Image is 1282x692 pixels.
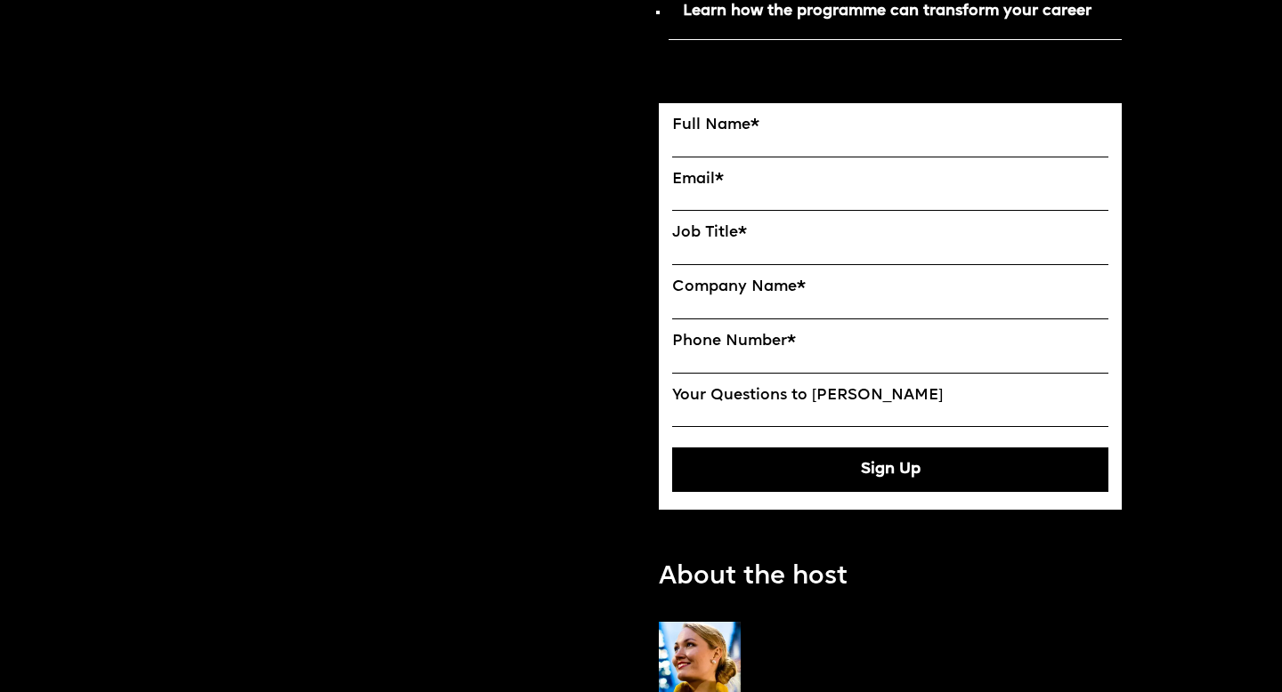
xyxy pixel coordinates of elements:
label: Your Questions to [PERSON_NAME] [672,387,1108,406]
button: Sign Up [672,447,1108,492]
label: Phone Number* [672,333,1108,351]
label: Company Name [672,278,1108,297]
strong: Learn how the programme can transform your career [683,4,1091,19]
p: About the host [659,558,848,596]
label: Email [672,171,1108,189]
label: Job Title [672,224,1108,243]
label: Full Name [672,117,1108,135]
